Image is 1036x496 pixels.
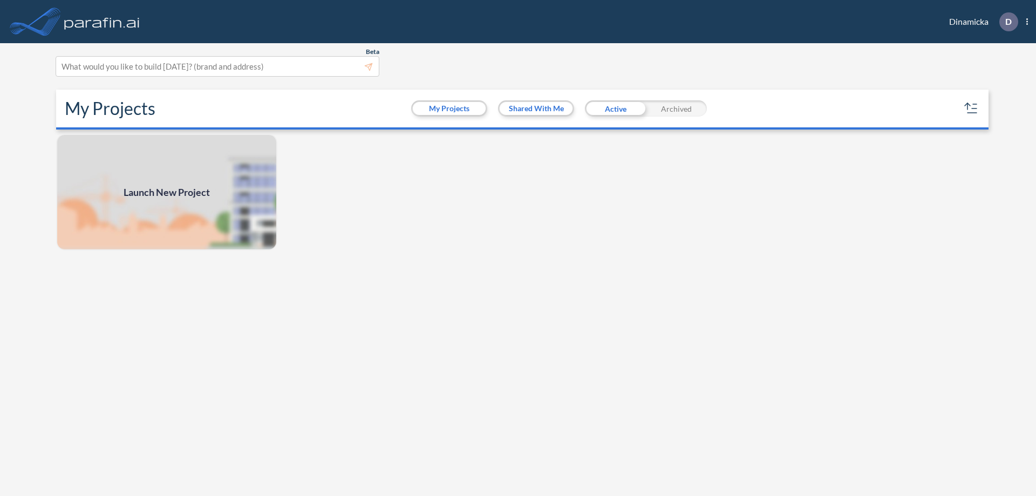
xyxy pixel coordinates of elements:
[56,134,277,250] a: Launch New Project
[500,102,572,115] button: Shared With Me
[1005,17,1012,26] p: D
[366,47,379,56] span: Beta
[62,11,142,32] img: logo
[963,100,980,117] button: sort
[413,102,486,115] button: My Projects
[124,185,210,200] span: Launch New Project
[585,100,646,117] div: Active
[933,12,1028,31] div: Dinamicka
[65,98,155,119] h2: My Projects
[646,100,707,117] div: Archived
[56,134,277,250] img: add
